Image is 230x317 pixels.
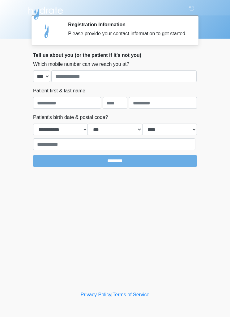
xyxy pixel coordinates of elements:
label: Patient's birth date & postal code? [33,114,108,121]
label: Patient first & last name: [33,87,87,95]
img: Agent Avatar [38,22,56,40]
a: Terms of Service [113,292,149,297]
a: | [111,292,113,297]
div: Please provide your contact information to get started. [68,30,188,37]
a: Privacy Policy [81,292,112,297]
h2: Tell us about you (or the patient if it's not you) [33,52,197,58]
img: Hydrate IV Bar - Scottsdale Logo [27,5,64,20]
label: Which mobile number can we reach you at? [33,61,129,68]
